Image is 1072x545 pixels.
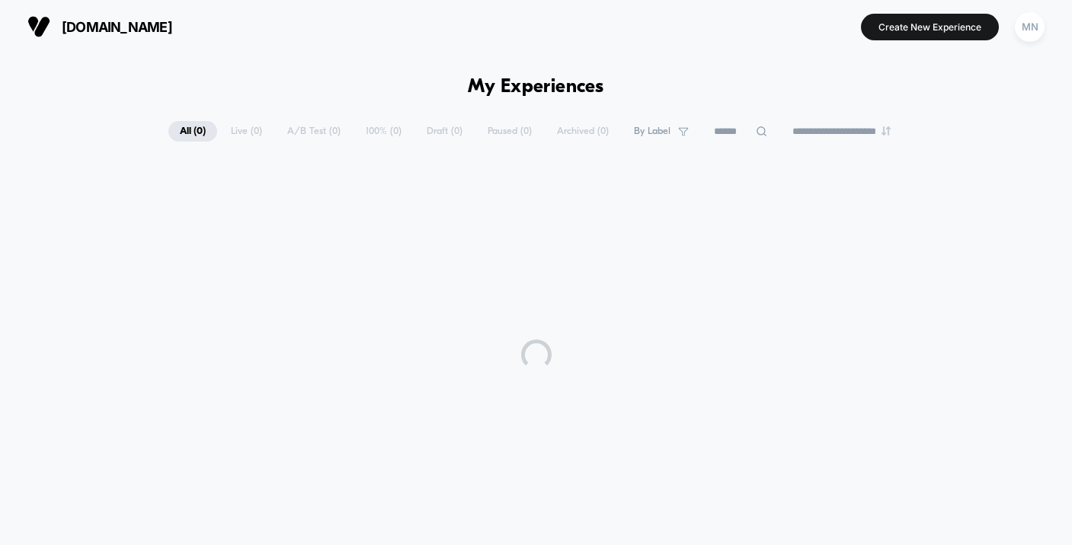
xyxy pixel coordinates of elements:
[62,19,172,35] span: [DOMAIN_NAME]
[168,121,217,142] span: All ( 0 )
[27,15,50,38] img: Visually logo
[1010,11,1049,43] button: MN
[882,126,891,135] img: end
[468,76,604,98] h1: My Experiences
[1015,12,1045,42] div: MN
[861,14,999,40] button: Create New Experience
[23,14,177,39] button: [DOMAIN_NAME]
[634,126,670,137] span: By Label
